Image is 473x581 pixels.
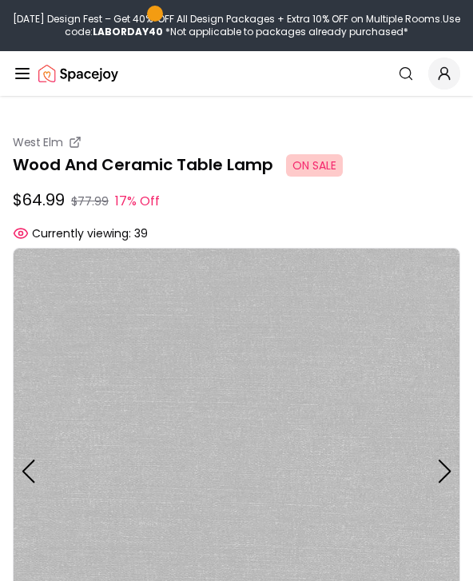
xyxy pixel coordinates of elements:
[13,134,62,150] small: West Elm
[65,12,460,38] span: Use code:
[38,58,118,90] img: Spacejoy Logo
[38,58,118,90] a: Spacejoy
[115,190,160,213] small: 17% Off
[13,51,460,96] nav: Global
[32,225,131,241] span: Currently viewing:
[6,13,467,38] div: [DATE] Design Fest – Get 40% OFF All Design Packages + Extra 10% OFF on Multiple Rooms.
[163,25,408,38] span: *Not applicable to packages already purchased*
[286,154,343,177] span: ON SALE
[134,225,148,241] span: 39
[93,25,163,38] b: LABORDAY40
[13,153,460,176] p: Wood And Ceramic Table Lamp
[13,189,460,213] p: $64.99
[71,193,109,209] small: $77.99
